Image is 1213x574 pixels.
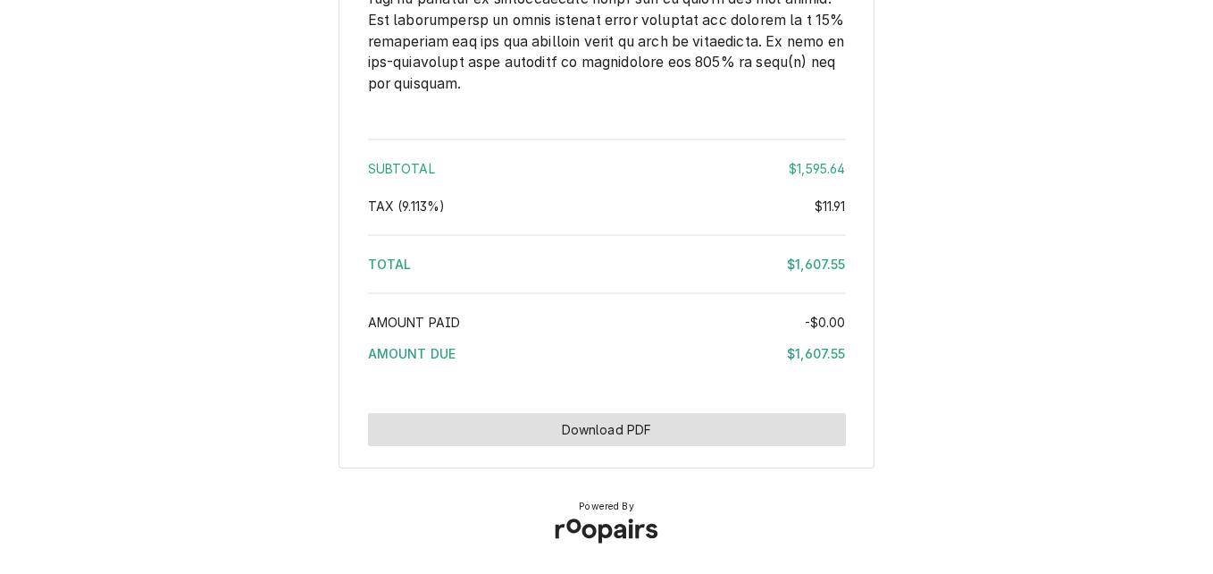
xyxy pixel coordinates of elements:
[368,257,412,272] span: Total
[789,159,845,178] div: $1,595.64
[368,413,846,446] div: Button Group Row
[368,197,846,215] div: Tax
[368,255,846,274] div: Total
[368,315,461,330] span: Amount Paid
[579,500,634,514] span: Powered By
[368,413,846,446] div: Button Group
[368,198,446,214] span: Tax ( 9.113% )
[368,132,846,376] div: Amount Summary
[368,161,435,176] span: Subtotal
[815,197,846,215] div: $11.91
[368,313,846,332] div: Amount Paid
[368,413,846,446] button: Download PDF
[540,504,673,558] img: Roopairs
[787,255,845,274] div: $1,607.55
[368,159,846,178] div: Subtotal
[805,313,846,332] div: -$0.00
[787,344,845,363] div: $1,607.55
[368,344,846,363] div: Amount Due
[368,346,456,361] span: Amount Due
